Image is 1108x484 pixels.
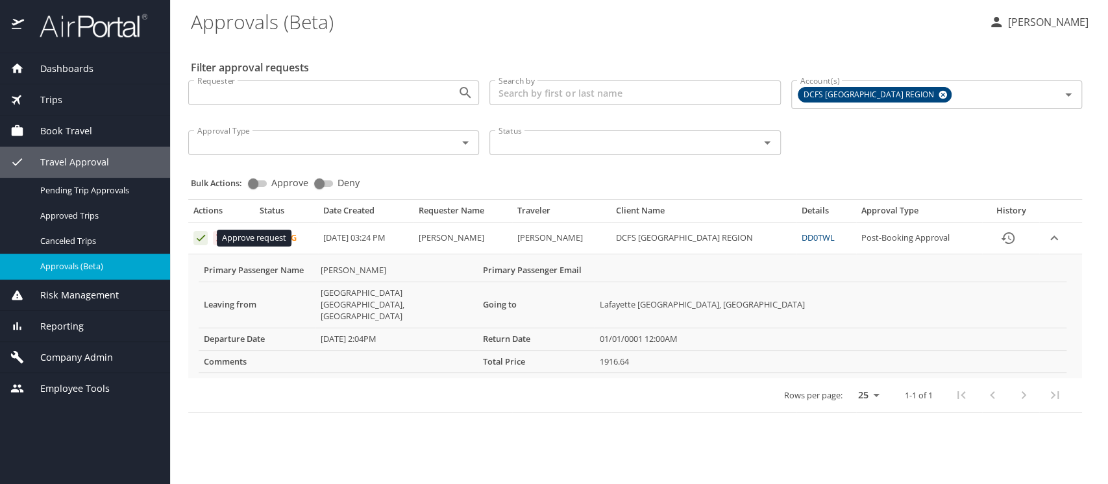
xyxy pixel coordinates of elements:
p: Bulk Actions: [191,177,252,189]
button: Open [456,134,474,152]
th: Primary Passenger Name [199,260,315,282]
td: [GEOGRAPHIC_DATA] [GEOGRAPHIC_DATA], [GEOGRAPHIC_DATA] [315,282,478,328]
h2: Filter approval requests [191,57,309,78]
th: Traveler [512,205,611,222]
span: Deny [338,178,360,188]
span: Employee Tools [24,381,110,396]
span: Dashboards [24,62,93,76]
td: [PERSON_NAME] [413,223,511,254]
td: [DATE] 03:24 PM [318,223,413,254]
span: Book Travel [24,124,92,138]
th: Details [796,205,856,222]
th: History [982,205,1039,222]
h1: Approvals (Beta) [191,1,978,42]
td: 01/01/0001 12:00AM [595,328,1066,350]
p: Rows per page: [784,391,843,400]
th: Date Created [318,205,413,222]
span: Approvals (Beta) [40,260,154,272]
p: [PERSON_NAME] [1004,14,1089,30]
th: Total Price [478,350,595,373]
td: [DATE] 2:04PM [315,328,478,350]
th: Return Date [478,328,595,350]
th: Requester Name [413,205,511,222]
td: [PERSON_NAME] [315,260,478,282]
th: Primary Passenger Email [478,260,595,282]
span: Company Admin [24,350,113,365]
img: icon-airportal.png [12,13,25,38]
span: Approved Trips [40,210,154,222]
button: [PERSON_NAME] [983,10,1094,34]
img: airportal-logo.png [25,13,147,38]
table: Approval table [188,205,1082,413]
th: Comments [199,350,315,373]
td: 1916.64 [595,350,1066,373]
p: 1-1 of 1 [905,391,933,400]
table: More info for approvals [199,260,1066,373]
button: Open [1059,86,1077,104]
td: Post-Booking Approval [856,223,983,254]
button: History [992,223,1024,254]
span: Canceled Trips [40,235,154,247]
a: DD0TWL [802,232,835,243]
button: Deny request [213,231,227,245]
span: Pending Trip Approvals [40,184,154,197]
button: Open [456,84,474,102]
button: Open [758,134,776,152]
th: Status [254,205,319,222]
button: expand row [1044,228,1064,248]
span: DCFS [GEOGRAPHIC_DATA] REGION [798,88,942,102]
th: Going to [478,282,595,328]
select: rows per page [848,385,884,405]
td: DCFS [GEOGRAPHIC_DATA] REGION [611,223,796,254]
th: Client Name [611,205,796,222]
span: Travel Approval [24,155,109,169]
td: Pending [254,223,319,254]
span: Reporting [24,319,84,333]
td: [PERSON_NAME] [512,223,611,254]
th: Leaving from [199,282,315,328]
th: Actions [188,205,254,222]
span: Approve [271,178,308,188]
div: DCFS [GEOGRAPHIC_DATA] REGION [798,87,952,103]
th: Departure Date [199,328,315,350]
th: Approval Type [856,205,983,222]
span: Risk Management [24,288,119,302]
input: Search by first or last name [489,80,780,105]
td: Lafayette [GEOGRAPHIC_DATA], [GEOGRAPHIC_DATA] [595,282,1066,328]
span: Trips [24,93,62,107]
